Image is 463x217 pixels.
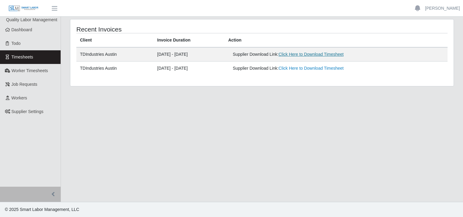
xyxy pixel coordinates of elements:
img: SLM Logo [8,5,39,12]
th: Invoice Duration [154,33,225,48]
span: Supplier Settings [12,109,44,114]
h4: Recent Invoices [76,25,226,33]
span: Timesheets [12,55,33,59]
span: Todo [12,41,21,46]
span: Dashboard [12,27,32,32]
th: Action [225,33,448,48]
span: Workers [12,95,27,100]
a: Click Here to Download Timesheet [278,52,344,57]
span: Worker Timesheets [12,68,48,73]
td: TDIndustries Austin [76,62,154,75]
span: Job Requests [12,82,38,87]
span: © 2025 Smart Labor Management, LLC [5,207,79,212]
td: TDIndustries Austin [76,47,154,62]
span: Quality Labor Management [6,17,57,22]
th: Client [76,33,154,48]
a: [PERSON_NAME] [425,5,460,12]
div: Supplier Download Link: [233,65,368,72]
a: Click Here to Download Timesheet [278,66,344,71]
td: [DATE] - [DATE] [154,62,225,75]
td: [DATE] - [DATE] [154,47,225,62]
div: Supplier Download Link: [233,51,368,58]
